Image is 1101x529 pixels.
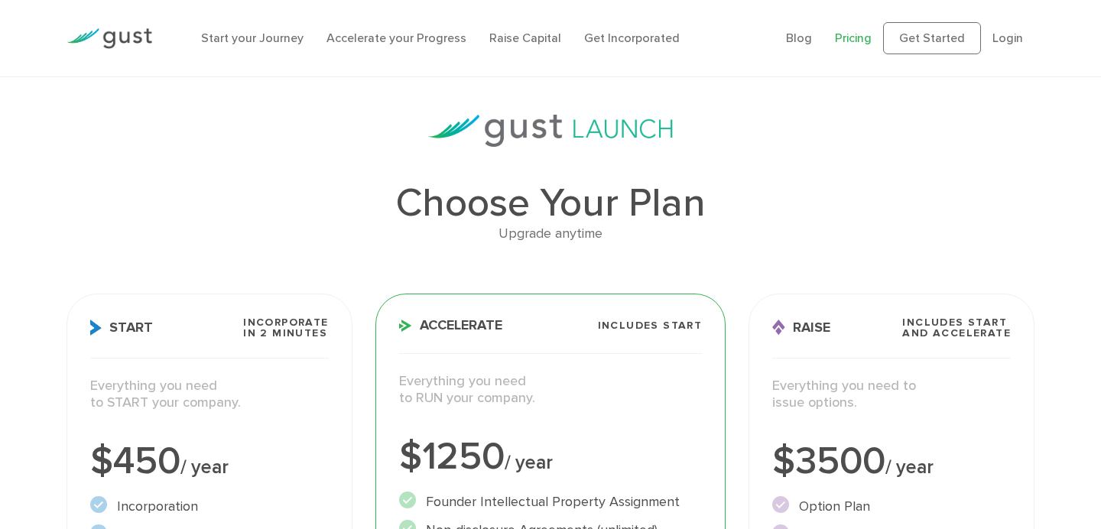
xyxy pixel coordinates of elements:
li: Founder Intellectual Property Assignment [399,492,703,512]
a: Get Started [883,22,981,54]
a: Pricing [835,31,872,45]
img: Start Icon X2 [90,320,102,336]
h1: Choose Your Plan [67,183,1034,223]
a: Start your Journey [201,31,304,45]
img: gust-launch-logos.svg [428,115,673,147]
div: $3500 [772,443,1011,481]
img: Raise Icon [772,320,785,336]
span: / year [180,456,229,479]
div: Upgrade anytime [67,223,1034,245]
span: / year [885,456,934,479]
a: Raise Capital [489,31,561,45]
li: Incorporation [90,496,329,517]
img: Accelerate Icon [399,320,412,332]
p: Everything you need to issue options. [772,378,1011,412]
a: Get Incorporated [584,31,680,45]
span: Includes START [598,320,703,331]
a: Login [992,31,1023,45]
span: Raise [772,320,830,336]
a: Blog [786,31,812,45]
p: Everything you need to RUN your company. [399,373,703,407]
a: Accelerate your Progress [326,31,466,45]
span: Accelerate [399,319,502,333]
span: Incorporate in 2 Minutes [243,317,328,339]
div: $1250 [399,438,703,476]
img: Gust Logo [67,28,152,49]
span: Includes START and ACCELERATE [902,317,1011,339]
span: Start [90,320,153,336]
div: $450 [90,443,329,481]
p: Everything you need to START your company. [90,378,329,412]
span: / year [505,451,553,474]
li: Option Plan [772,496,1011,517]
